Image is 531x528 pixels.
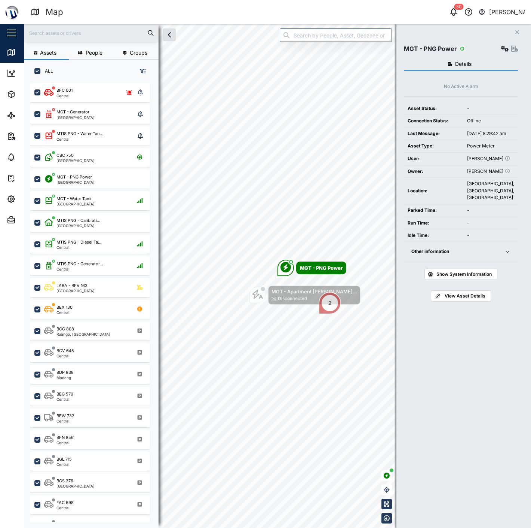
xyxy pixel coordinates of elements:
div: [PERSON_NAME] [467,155,514,162]
div: BGL 715 [56,456,72,463]
div: [GEOGRAPHIC_DATA] [56,180,95,184]
span: Show System Information [436,269,492,280]
div: FAC 698 [56,500,74,506]
div: BGS 376 [56,478,73,484]
div: MGT - Generator [56,109,89,115]
div: [PERSON_NAME] [467,168,514,175]
div: grid [30,80,158,522]
div: No Active Alarm [444,83,478,90]
div: [DATE] 8:29:42 am [467,130,514,137]
label: ALL [40,68,53,74]
div: BEW 732 [56,413,74,419]
div: Central [56,245,101,249]
div: Sites [19,111,37,119]
div: Ruango, [GEOGRAPHIC_DATA] [56,332,110,336]
div: Central [56,441,74,445]
div: Other information [411,248,495,255]
a: View Asset Details [431,290,491,302]
div: MGT - Water Tank [56,196,92,202]
div: Tasks [19,174,40,182]
div: MTIS PNG - Calibrati... [56,217,100,224]
div: 50 [454,4,464,10]
span: View Asset Details [445,291,485,301]
div: Idle Time: [408,232,460,239]
div: Settings [19,195,46,203]
div: Asset Type: [408,143,460,150]
button: Show System Information [424,269,497,280]
div: Central [56,267,103,271]
div: [GEOGRAPHIC_DATA] [56,484,95,488]
div: Map [19,48,36,57]
div: MGT - PNG Power [56,174,92,180]
div: 2 [328,299,332,307]
canvas: Map [24,24,531,528]
div: Central [56,354,74,358]
div: MTIS PNG - Generator... [56,261,103,267]
div: Central [56,506,74,510]
div: - [467,207,514,214]
div: - [467,220,514,227]
div: Offline [467,117,514,125]
div: Central [56,137,103,141]
div: LABA - BHE 271 [56,521,87,528]
div: Central [56,419,74,423]
input: Search assets or drivers [28,27,154,39]
div: Asset Status: [408,105,460,112]
div: CBC 750 [56,152,74,159]
div: BFC 001 [56,87,73,94]
div: MGT - Apartment [PERSON_NAME]... [271,288,357,295]
div: Central [56,311,73,314]
div: - [467,105,514,112]
div: Dashboard [19,69,53,77]
div: Map marker [277,260,346,276]
div: MGT - PNG Power [404,44,457,54]
div: Madang [56,376,74,379]
span: Details [455,61,472,67]
button: Other information [404,242,518,261]
div: BDP 938 [56,369,74,376]
div: MGT - PNG Power [300,264,343,272]
button: [PERSON_NAME] [478,7,525,17]
div: Last Message: [408,130,460,137]
div: LABA - BFV 163 [56,283,88,289]
div: MTIS PNG - Water Tan... [56,131,103,137]
div: [GEOGRAPHIC_DATA], [GEOGRAPHIC_DATA], [GEOGRAPHIC_DATA] [467,180,514,201]
div: Map marker [319,292,341,314]
div: BFN 856 [56,434,74,441]
span: People [86,50,102,55]
div: Run Time: [408,220,460,227]
div: [GEOGRAPHIC_DATA] [56,159,95,162]
div: - [467,232,514,239]
div: Owner: [408,168,460,175]
div: BCV 645 [56,348,74,354]
div: [GEOGRAPHIC_DATA] [56,202,95,206]
div: [GEOGRAPHIC_DATA] [56,224,100,228]
span: Assets [40,50,56,55]
div: Connection Status: [408,117,460,125]
div: Power Meter [467,143,514,150]
div: Central [56,94,73,98]
div: [PERSON_NAME] [489,7,525,17]
div: Map marker [249,286,360,305]
div: Alarms [19,153,43,161]
span: Groups [130,50,147,55]
div: Disconnected [278,295,307,302]
div: BCG 808 [56,326,74,332]
div: MTIS PNG - Diesel Ta... [56,239,101,245]
input: Search by People, Asset, Geozone or Place [280,28,392,42]
div: Parked Time: [408,207,460,214]
div: Reports [19,132,45,140]
img: Main Logo [4,4,20,20]
div: Central [56,397,73,401]
div: Assets [19,90,43,98]
div: Location: [408,187,460,195]
div: Admin [19,216,42,224]
div: BEX 130 [56,304,73,311]
div: [GEOGRAPHIC_DATA] [56,289,95,293]
div: Central [56,463,72,466]
div: BEG 570 [56,391,73,397]
div: [GEOGRAPHIC_DATA] [56,116,95,119]
div: User: [408,155,460,162]
div: Map [46,6,63,19]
